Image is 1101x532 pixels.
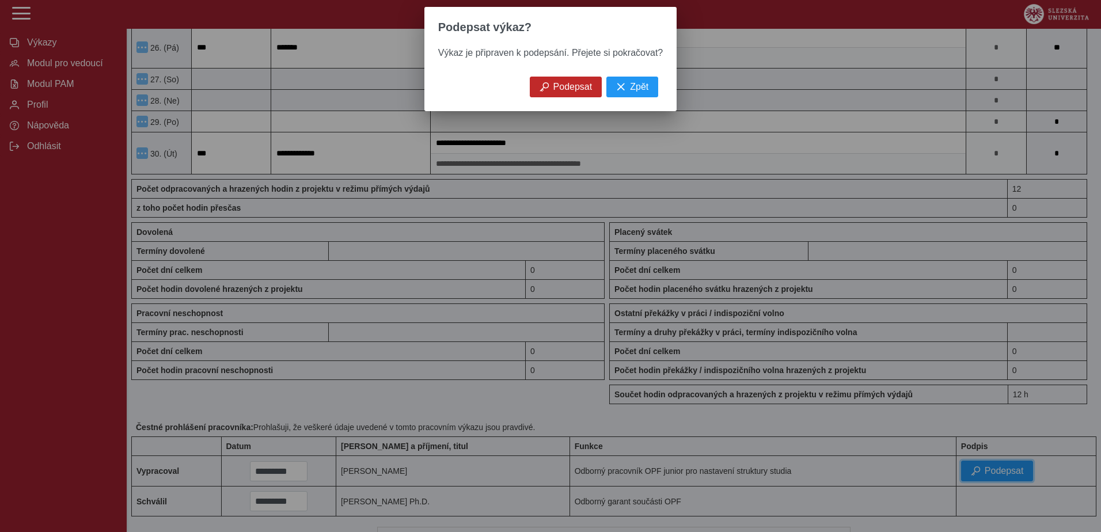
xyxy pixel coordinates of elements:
[530,77,602,97] button: Podepsat
[606,77,658,97] button: Zpět
[438,21,531,34] span: Podepsat výkaz?
[438,48,663,58] span: Výkaz je připraven k podepsání. Přejete si pokračovat?
[630,82,648,92] span: Zpět
[553,82,593,92] span: Podepsat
